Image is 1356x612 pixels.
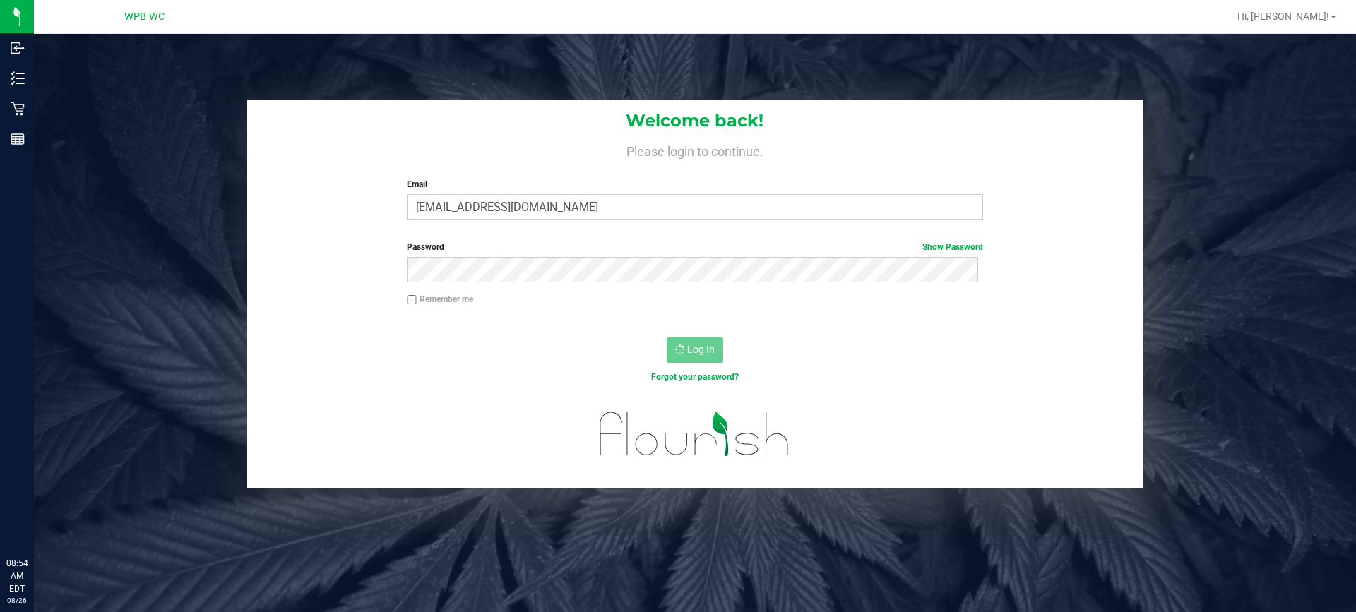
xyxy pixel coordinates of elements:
h4: Please login to continue. [247,141,1143,158]
img: flourish_logo.svg [583,398,807,470]
inline-svg: Retail [11,102,25,116]
input: Remember me [407,295,417,305]
inline-svg: Inbound [11,41,25,55]
button: Log In [667,337,723,363]
span: WPB WC [124,11,165,23]
inline-svg: Reports [11,132,25,146]
label: Remember me [407,293,473,306]
p: 08:54 AM EDT [6,557,28,595]
label: Email [407,178,982,191]
h1: Welcome back! [247,112,1143,130]
p: 08/26 [6,595,28,606]
span: Log In [687,344,715,355]
span: Password [407,242,444,252]
a: Forgot your password? [651,372,739,382]
span: Hi, [PERSON_NAME]! [1237,11,1329,22]
a: Show Password [922,242,983,252]
inline-svg: Inventory [11,71,25,85]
